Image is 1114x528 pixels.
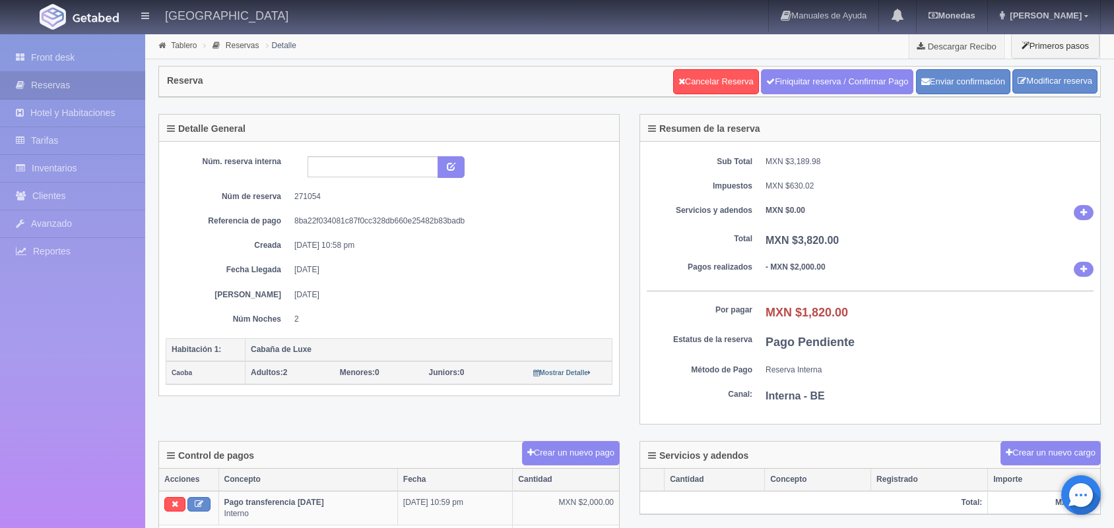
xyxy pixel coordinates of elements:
span: 2 [251,368,287,377]
b: Habitación 1: [172,345,221,354]
dd: 2 [294,314,603,325]
dd: [DATE] 10:58 pm [294,240,603,251]
a: Finiquitar reserva / Confirmar Pago [761,69,913,94]
dt: Método de Pago [647,365,752,376]
h4: [GEOGRAPHIC_DATA] [165,7,288,23]
h4: Servicios y adendos [648,451,748,461]
th: MXN $0.00 [988,491,1100,514]
a: Reservas [226,41,259,50]
td: Interno [218,491,397,525]
th: Acciones [159,469,218,491]
h4: Reserva [167,76,203,86]
dd: [DATE] [294,264,603,276]
span: 0 [429,368,465,377]
b: Monedas [929,11,975,20]
dt: Núm de reserva [176,191,281,202]
dd: Reserva Interna [766,365,1094,376]
dt: Creada [176,240,281,251]
dt: Núm. reserva interna [176,156,281,167]
button: Primeros pasos [1011,33,1099,59]
dt: Núm Noches [176,314,281,325]
h4: Detalle General [167,124,246,134]
strong: Juniors: [429,368,460,377]
dt: Canal: [647,389,752,400]
dd: [DATE] [294,289,603,301]
b: Pago transferencia [DATE] [224,498,324,507]
th: Total: [640,491,988,514]
td: MXN $2,000.00 [513,491,619,525]
span: 0 [340,368,379,377]
dt: Total [647,233,752,245]
b: - MXN $2,000.00 [766,262,826,272]
dt: Sub Total [647,156,752,167]
button: Enviar confirmación [916,69,1010,94]
th: Importe [988,469,1100,491]
img: Getabed [73,13,119,22]
th: Fecha [397,469,513,491]
td: [DATE] 10:59 pm [397,491,513,525]
th: Concepto [218,469,397,491]
h4: Control de pagos [167,451,254,461]
th: Cantidad [513,469,619,491]
small: Mostrar Detalle [533,369,591,376]
button: Crear un nuevo pago [522,441,620,465]
a: Mostrar Detalle [533,368,591,377]
li: Detalle [263,39,300,51]
b: MXN $0.00 [766,206,805,215]
b: Interna - BE [766,390,825,401]
a: Tablero [171,41,197,50]
img: Getabed [40,4,66,30]
dd: 271054 [294,191,603,202]
th: Concepto [765,469,871,491]
b: MXN $1,820.00 [766,306,848,319]
span: [PERSON_NAME] [1006,11,1082,20]
a: Modificar reserva [1012,69,1098,94]
dt: [PERSON_NAME] [176,289,281,301]
dd: MXN $3,189.98 [766,156,1094,167]
strong: Adultos: [251,368,283,377]
th: Cabaña de Luxe [246,338,612,361]
h4: Resumen de la reserva [648,124,760,134]
strong: Menores: [340,368,375,377]
a: Descargar Recibo [909,33,1004,59]
small: Caoba [172,369,192,376]
dd: MXN $630.02 [766,181,1094,192]
th: Registrado [871,469,988,491]
dt: Impuestos [647,181,752,192]
dt: Pagos realizados [647,262,752,273]
dd: 8ba22f034081c87f0cc328db660e25482b83badb [294,216,603,227]
dt: Fecha Llegada [176,264,281,276]
th: Cantidad [665,469,765,491]
b: MXN $3,820.00 [766,235,839,246]
dt: Servicios y adendos [647,205,752,216]
dt: Referencia de pago [176,216,281,227]
a: Cancelar Reserva [673,69,759,94]
b: Pago Pendiente [766,336,855,349]
button: Crear un nuevo cargo [1000,441,1101,465]
dt: Estatus de la reserva [647,334,752,345]
dt: Por pagar [647,305,752,316]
